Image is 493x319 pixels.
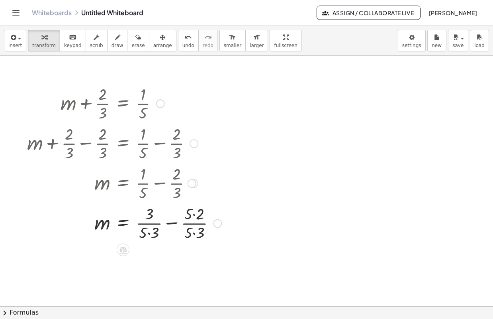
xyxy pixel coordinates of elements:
span: fullscreen [274,43,297,48]
button: transform [28,30,60,51]
a: Whiteboards [32,9,72,17]
span: arrange [153,43,172,48]
button: keyboardkeypad [60,30,86,51]
button: load [470,30,489,51]
button: format_sizelarger [245,30,268,51]
i: undo [184,33,192,42]
button: Assign / Collaborate Live [317,6,421,20]
span: draw [112,43,123,48]
button: draw [107,30,128,51]
span: insert [8,43,22,48]
button: save [448,30,468,51]
span: redo [203,43,213,48]
span: smaller [224,43,241,48]
span: transform [32,43,56,48]
span: larger [250,43,264,48]
span: undo [182,43,194,48]
span: save [452,43,464,48]
button: arrange [149,30,176,51]
button: redoredo [198,30,218,51]
span: erase [131,43,145,48]
button: format_sizesmaller [219,30,246,51]
span: [PERSON_NAME] [428,9,477,16]
button: [PERSON_NAME] [422,6,483,20]
span: settings [402,43,421,48]
i: redo [204,33,212,42]
i: format_size [253,33,260,42]
button: scrub [86,30,108,51]
button: settings [398,30,426,51]
i: format_size [229,33,236,42]
button: new [427,30,446,51]
span: keypad [64,43,82,48]
button: erase [127,30,149,51]
i: keyboard [69,33,76,42]
span: Assign / Collaborate Live [323,9,414,16]
span: scrub [90,43,103,48]
span: load [474,43,485,48]
button: insert [4,30,26,51]
div: Apply the same math to both sides of the equation [117,244,129,256]
span: new [432,43,442,48]
button: fullscreen [270,30,301,51]
button: Toggle navigation [10,6,22,19]
button: undoundo [178,30,199,51]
